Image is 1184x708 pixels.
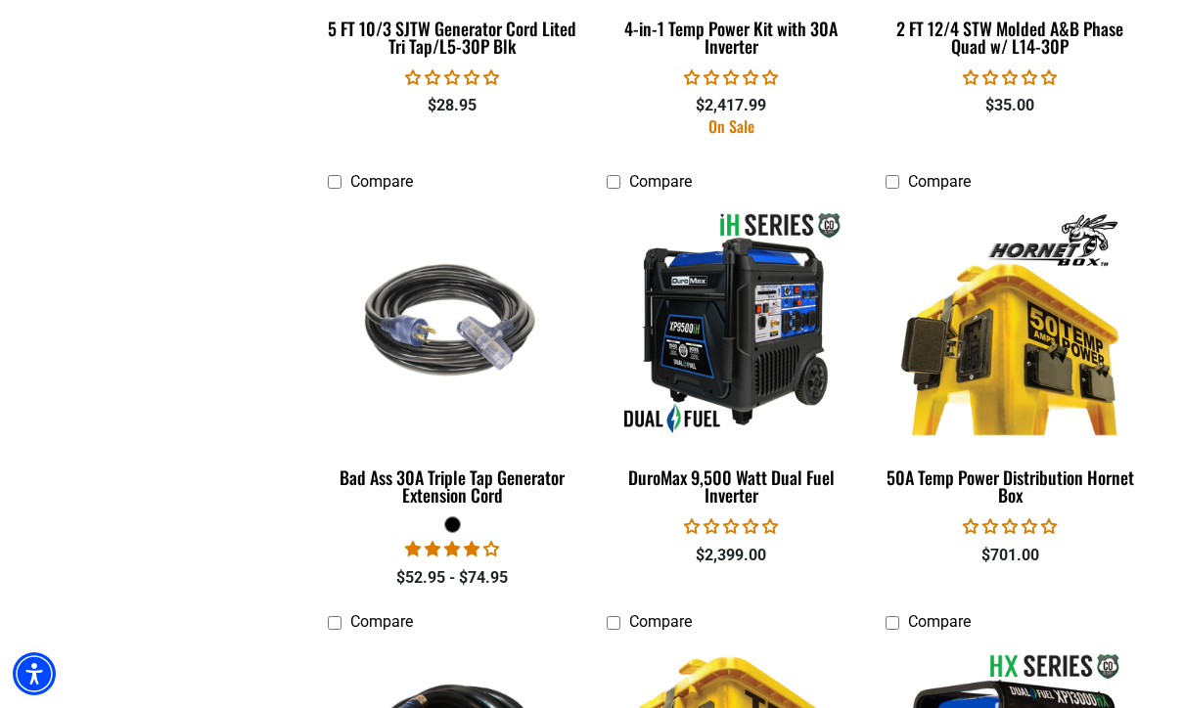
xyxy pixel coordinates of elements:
[887,210,1133,435] img: 50A Temp Power Distribution Hornet Box
[607,94,856,117] div: $2,417.99
[629,612,692,631] span: Compare
[328,566,577,590] div: $52.95 - $74.95
[607,468,856,504] div: DuroMax 9,500 Watt Dual Fuel Inverter
[908,172,971,191] span: Compare
[963,517,1057,536] span: 0.00 stars
[886,544,1135,567] div: $701.00
[350,172,413,191] span: Compare
[607,118,856,134] div: On Sale
[405,540,499,558] span: 4.00 stars
[13,652,56,695] div: Accessibility Menu
[963,68,1057,87] span: 0.00 stars
[684,517,778,536] span: 0.00 stars
[607,20,856,55] div: 4-in-1 Temp Power Kit with 30A Inverter
[607,200,856,515] a: DuroMax 9,500 Watt Dual Fuel Inverter DuroMax 9,500 Watt Dual Fuel Inverter
[328,200,577,515] a: black Bad Ass 30A Triple Tap Generator Extension Cord
[886,468,1135,504] div: 50A Temp Power Distribution Hornet Box
[350,612,413,631] span: Compare
[607,544,856,567] div: $2,399.00
[629,172,692,191] span: Compare
[328,94,577,117] div: $28.95
[405,68,499,87] span: 0.00 stars
[908,612,971,631] span: Compare
[684,68,778,87] span: 0.00 stars
[608,210,854,435] img: DuroMax 9,500 Watt Dual Fuel Inverter
[886,94,1135,117] div: $35.00
[330,210,576,435] img: black
[328,468,577,504] div: Bad Ass 30A Triple Tap Generator Extension Cord
[886,20,1135,55] div: 2 FT 12/4 STW Molded A&B Phase Quad w/ L14-30P
[886,200,1135,515] a: 50A Temp Power Distribution Hornet Box 50A Temp Power Distribution Hornet Box
[328,20,577,55] div: 5 FT 10/3 SJTW Generator Cord Lited Tri Tap/L5-30P Blk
